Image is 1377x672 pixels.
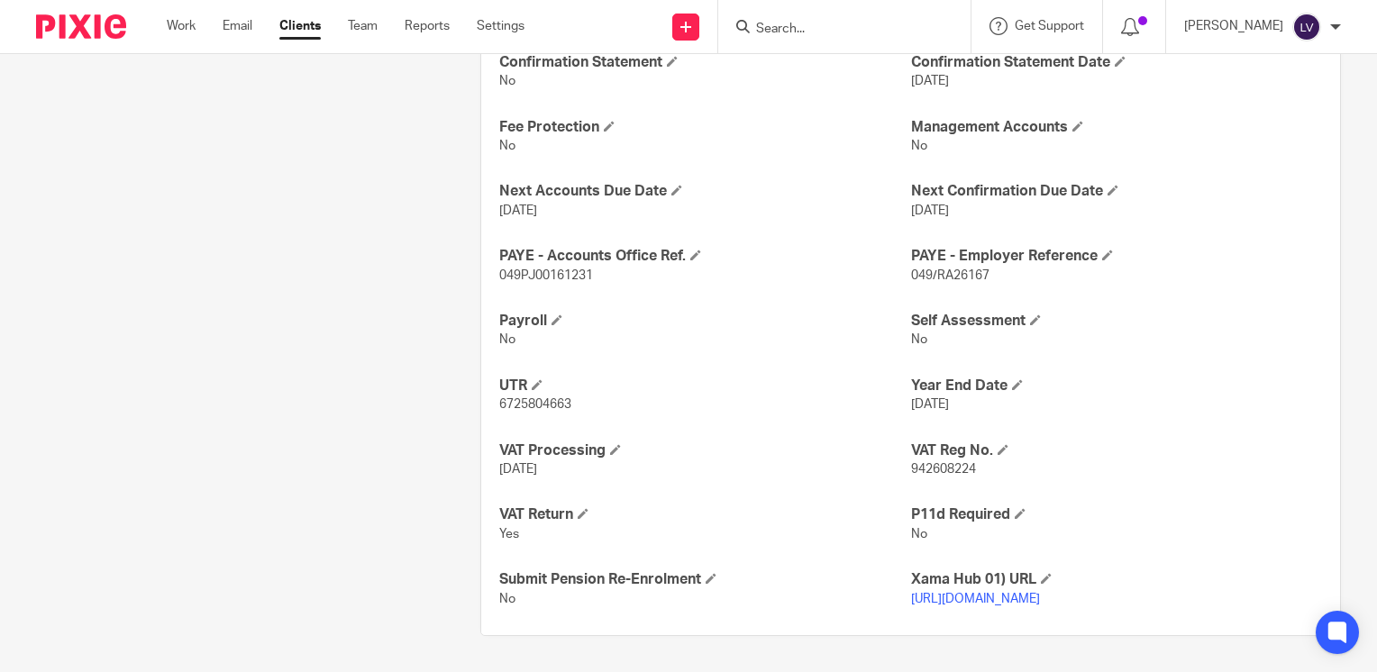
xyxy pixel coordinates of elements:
[499,204,537,217] span: [DATE]
[499,593,515,605] span: No
[499,118,910,137] h4: Fee Protection
[167,17,196,35] a: Work
[499,570,910,589] h4: Submit Pension Re-Enrolment
[911,505,1322,524] h4: P11d Required
[911,377,1322,395] h4: Year End Date
[911,441,1322,460] h4: VAT Reg No.
[911,528,927,540] span: No
[499,333,515,346] span: No
[499,269,593,282] span: 049PJ00161231
[911,312,1322,331] h4: Self Assessment
[36,14,126,39] img: Pixie
[1015,20,1084,32] span: Get Support
[911,140,927,152] span: No
[911,269,989,282] span: 049/RA26167
[911,333,927,346] span: No
[405,17,450,35] a: Reports
[499,182,910,201] h4: Next Accounts Due Date
[223,17,252,35] a: Email
[754,22,916,38] input: Search
[911,463,976,476] span: 942608224
[499,528,519,540] span: Yes
[499,505,910,524] h4: VAT Return
[1184,17,1283,35] p: [PERSON_NAME]
[499,398,571,411] span: 6725804663
[499,312,910,331] h4: Payroll
[911,75,949,87] span: [DATE]
[911,247,1322,266] h4: PAYE - Employer Reference
[499,463,537,476] span: [DATE]
[499,53,910,72] h4: Confirmation Statement
[499,75,515,87] span: No
[911,570,1322,589] h4: Xama Hub 01) URL
[911,593,1040,605] a: [URL][DOMAIN_NAME]
[499,140,515,152] span: No
[499,247,910,266] h4: PAYE - Accounts Office Ref.
[911,118,1322,137] h4: Management Accounts
[499,377,910,395] h4: UTR
[911,182,1322,201] h4: Next Confirmation Due Date
[499,441,910,460] h4: VAT Processing
[477,17,524,35] a: Settings
[911,204,949,217] span: [DATE]
[911,53,1322,72] h4: Confirmation Statement Date
[279,17,321,35] a: Clients
[348,17,378,35] a: Team
[911,398,949,411] span: [DATE]
[1292,13,1321,41] img: svg%3E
